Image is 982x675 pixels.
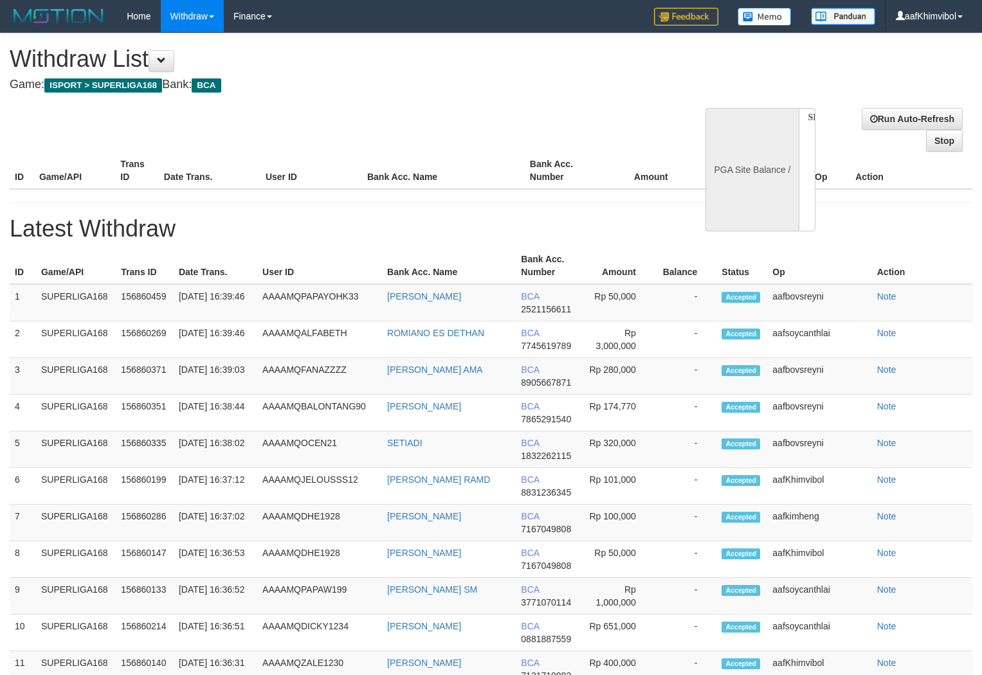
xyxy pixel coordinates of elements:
[767,615,871,651] td: aafsoycanthlai
[722,585,760,596] span: Accepted
[174,284,257,321] td: [DATE] 16:39:46
[862,108,963,130] a: Run Auto-Refresh
[36,541,116,578] td: SUPERLIGA168
[767,321,871,358] td: aafsoycanthlai
[521,561,571,571] span: 7167049808
[36,284,116,321] td: SUPERLIGA168
[655,284,716,321] td: -
[36,578,116,615] td: SUPERLIGA168
[257,468,382,505] td: AAAAMQJELOUSSS12
[655,248,716,284] th: Balance
[10,284,36,321] td: 1
[521,511,539,521] span: BCA
[116,468,174,505] td: 156860199
[767,578,871,615] td: aafsoycanthlai
[10,615,36,651] td: 10
[722,328,760,339] span: Accepted
[116,615,174,651] td: 156860214
[387,364,483,375] a: [PERSON_NAME] AMA
[850,152,972,189] th: Action
[116,505,174,541] td: 156860286
[722,402,760,413] span: Accepted
[116,321,174,358] td: 156860269
[387,438,422,448] a: SETIADI
[116,431,174,468] td: 156860335
[654,8,718,26] img: Feedback.jpg
[36,468,116,505] td: SUPERLIGA168
[116,358,174,395] td: 156860371
[36,358,116,395] td: SUPERLIGA168
[811,8,875,25] img: panduan.png
[722,438,760,449] span: Accepted
[521,401,539,411] span: BCA
[174,468,257,505] td: [DATE] 16:37:12
[877,584,896,595] a: Note
[36,321,116,358] td: SUPERLIGA168
[521,474,539,485] span: BCA
[174,541,257,578] td: [DATE] 16:36:53
[10,395,36,431] td: 4
[583,395,655,431] td: Rp 174,770
[877,658,896,668] a: Note
[655,358,716,395] td: -
[10,505,36,541] td: 7
[521,451,571,461] span: 1832262115
[583,321,655,358] td: Rp 3,000,000
[521,548,539,558] span: BCA
[926,130,963,152] a: Stop
[722,475,760,486] span: Accepted
[257,321,382,358] td: AAAAMQALFABETH
[687,152,762,189] th: Balance
[36,248,116,284] th: Game/API
[174,321,257,358] td: [DATE] 16:39:46
[767,358,871,395] td: aafbovsreyni
[583,248,655,284] th: Amount
[877,511,896,521] a: Note
[10,578,36,615] td: 9
[521,291,539,301] span: BCA
[387,621,461,631] a: [PERSON_NAME]
[767,284,871,321] td: aafbovsreyni
[174,431,257,468] td: [DATE] 16:38:02
[116,541,174,578] td: 156860147
[10,358,36,395] td: 3
[525,152,606,189] th: Bank Acc. Number
[257,431,382,468] td: AAAAMQOCEN21
[655,505,716,541] td: -
[44,78,162,93] span: ISPORT > SUPERLIGA168
[705,108,798,231] div: PGA Site Balance /
[583,284,655,321] td: Rp 50,000
[583,358,655,395] td: Rp 280,000
[877,291,896,301] a: Note
[257,578,382,615] td: AAAAMQPAPAW199
[257,358,382,395] td: AAAAMQFANAZZZZ
[36,505,116,541] td: SUPERLIGA168
[877,364,896,375] a: Note
[10,248,36,284] th: ID
[36,615,116,651] td: SUPERLIGA168
[583,431,655,468] td: Rp 320,000
[116,578,174,615] td: 156860133
[10,46,642,72] h1: Withdraw List
[10,468,36,505] td: 6
[260,152,362,189] th: User ID
[10,152,34,189] th: ID
[655,468,716,505] td: -
[174,395,257,431] td: [DATE] 16:38:44
[716,248,767,284] th: Status
[387,291,461,301] a: [PERSON_NAME]
[722,512,760,523] span: Accepted
[655,578,716,615] td: -
[387,584,477,595] a: [PERSON_NAME] SM
[583,505,655,541] td: Rp 100,000
[174,505,257,541] td: [DATE] 16:37:02
[877,621,896,631] a: Note
[387,401,461,411] a: [PERSON_NAME]
[516,248,583,284] th: Bank Acc. Number
[521,341,571,351] span: 7745619789
[174,578,257,615] td: [DATE] 16:36:52
[521,328,539,338] span: BCA
[115,152,158,189] th: Trans ID
[521,414,571,424] span: 7865291540
[722,548,760,559] span: Accepted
